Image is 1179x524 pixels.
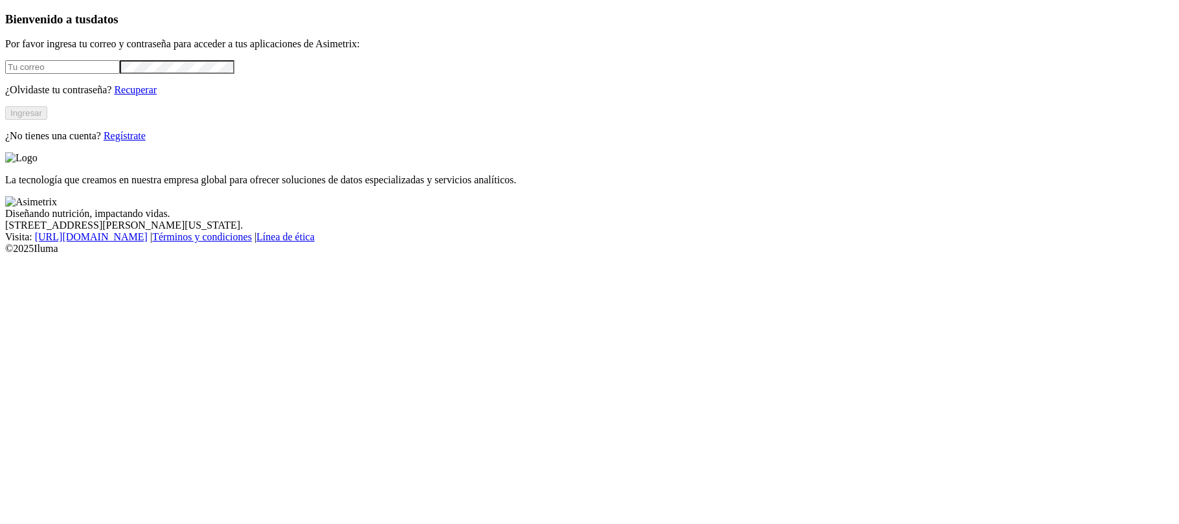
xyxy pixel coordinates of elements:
button: Ingresar [5,106,47,120]
img: Asimetrix [5,196,57,208]
a: [URL][DOMAIN_NAME] [35,231,148,242]
a: Recuperar [114,84,157,95]
img: Logo [5,152,38,164]
a: Términos y condiciones [152,231,252,242]
div: © 2025 Iluma [5,243,1174,255]
p: La tecnología que creamos en nuestra empresa global para ofrecer soluciones de datos especializad... [5,174,1174,186]
div: Diseñando nutrición, impactando vidas. [5,208,1174,220]
p: ¿Olvidaste tu contraseña? [5,84,1174,96]
a: Regístrate [104,130,146,141]
p: ¿No tienes una cuenta? [5,130,1174,142]
div: [STREET_ADDRESS][PERSON_NAME][US_STATE]. [5,220,1174,231]
input: Tu correo [5,60,120,74]
a: Línea de ética [256,231,315,242]
h3: Bienvenido a tus [5,12,1174,27]
div: Visita : | | [5,231,1174,243]
p: Por favor ingresa tu correo y contraseña para acceder a tus aplicaciones de Asimetrix: [5,38,1174,50]
span: datos [91,12,118,26]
